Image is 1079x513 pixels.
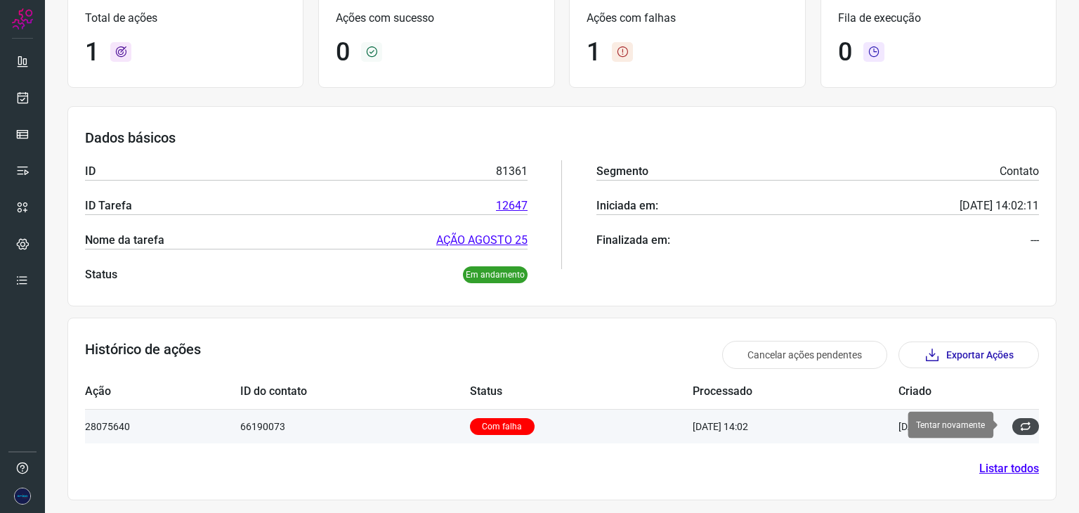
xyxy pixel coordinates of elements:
p: Finalizada em: [596,232,670,249]
a: AÇÃO AGOSTO 25 [436,232,528,249]
p: Iniciada em: [596,197,658,214]
p: Com falha [470,418,535,435]
button: Exportar Ações [898,342,1039,368]
p: ID Tarefa [85,197,132,214]
td: Processado [693,375,898,409]
p: Total de ações [85,10,286,27]
p: 81361 [496,163,528,180]
p: Nome da tarefa [85,232,164,249]
p: [DATE] 14:02:11 [960,197,1039,214]
p: Segmento [596,163,648,180]
button: Cancelar ações pendentes [722,341,887,369]
p: Fila de execução [838,10,1039,27]
td: Ação [85,375,240,409]
td: 66190073 [240,409,470,443]
span: Tentar novamente [916,420,985,430]
td: Criado [898,375,997,409]
td: Status [470,375,693,409]
td: ID do contato [240,375,470,409]
p: Em andamento [463,266,528,283]
p: ID [85,163,96,180]
td: 28075640 [85,409,240,443]
a: Listar todos [979,460,1039,477]
img: 67a33756c898f9af781d84244988c28e.png [14,488,31,505]
p: --- [1031,232,1039,249]
h1: 0 [838,37,852,67]
h1: 1 [85,37,99,67]
h3: Dados básicos [85,129,1039,146]
td: [DATE] 14:02 [898,409,997,443]
img: Logo [12,8,33,30]
p: Ações com sucesso [336,10,537,27]
td: [DATE] 14:02 [693,409,898,443]
p: Contato [1000,163,1039,180]
h3: Histórico de ações [85,341,201,369]
a: 12647 [496,197,528,214]
h1: 1 [587,37,601,67]
p: Status [85,266,117,283]
h1: 0 [336,37,350,67]
p: Ações com falhas [587,10,787,27]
